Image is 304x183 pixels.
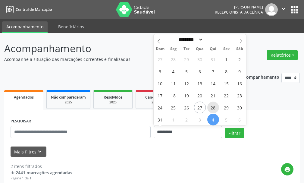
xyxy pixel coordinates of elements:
span: Agosto 10, 2025 [154,77,166,89]
p: Ano de acompanhamento [226,73,279,80]
p: Acompanhe a situação das marcações correntes e finalizadas [4,56,211,62]
button:  [278,3,289,16]
button: Filtrar [225,128,244,138]
span: Julho 29, 2025 [181,53,193,65]
span: Agosto 1, 2025 [221,53,232,65]
span: Agosto 27, 2025 [194,102,206,113]
span: Setembro 2, 2025 [181,114,193,125]
button: apps [289,5,300,15]
span: Agosto 20, 2025 [194,90,206,101]
span: Ter [180,47,193,51]
span: Setembro 1, 2025 [168,114,179,125]
span: Agosto 19, 2025 [181,90,193,101]
span: Agendados [14,95,34,100]
label: PESQUISAR [11,117,31,126]
span: Agosto 3, 2025 [154,65,166,77]
span: Agosto 5, 2025 [181,65,193,77]
span: Setembro 5, 2025 [221,114,232,125]
span: Agosto 16, 2025 [234,77,246,89]
span: Central de Marcação [16,7,52,12]
p: Acompanhamento [4,41,211,56]
span: Agosto 2, 2025 [234,53,246,65]
span: Sáb [233,47,246,51]
span: Agosto 12, 2025 [181,77,193,89]
span: Sex [220,47,233,51]
strong: 2441 marcações agendadas [16,170,72,175]
span: Agosto 17, 2025 [154,90,166,101]
span: Qui [206,47,220,51]
span: Agosto 30, 2025 [234,102,246,113]
i: print [284,166,291,173]
span: Agosto 26, 2025 [181,102,193,113]
span: Agosto 4, 2025 [168,65,179,77]
span: Agosto 22, 2025 [221,90,232,101]
span: Agosto 23, 2025 [234,90,246,101]
select: Month [177,36,203,43]
div: 2025 [140,100,170,105]
span: Setembro 6, 2025 [234,114,246,125]
span: Agosto 6, 2025 [194,65,206,77]
span: Agosto 21, 2025 [207,90,219,101]
span: Agosto 15, 2025 [221,77,232,89]
span: Seg [167,47,180,51]
span: Agosto 13, 2025 [194,77,206,89]
span: Agosto 11, 2025 [168,77,179,89]
span: Recepcionista da clínica [215,10,263,15]
span: Agosto 7, 2025 [207,65,219,77]
img: img [265,3,278,16]
a: Central de Marcação [4,5,52,14]
span: Agosto 25, 2025 [168,102,179,113]
button: Mais filtroskeyboard_arrow_down [11,147,46,157]
span: Agosto 24, 2025 [154,102,166,113]
span: Julho 30, 2025 [194,53,206,65]
div: [PERSON_NAME] [215,5,263,10]
span: Agosto 18, 2025 [168,90,179,101]
span: Agosto 28, 2025 [207,102,219,113]
span: Agosto 9, 2025 [234,65,246,77]
button: print [281,163,293,175]
a: Acompanhamento [2,21,48,33]
a: Beneficiários [54,21,88,32]
span: Agosto 8, 2025 [221,65,232,77]
span: Julho 28, 2025 [168,53,179,65]
span: Agosto 29, 2025 [221,102,232,113]
span: Julho 31, 2025 [207,53,219,65]
div: 2025 [98,100,128,105]
span: Dom [154,47,167,51]
div: de [11,169,72,176]
span: Qua [193,47,206,51]
span: Setembro 4, 2025 [207,114,219,125]
input: Year [203,36,223,43]
span: Agosto 31, 2025 [154,114,166,125]
span: Agosto 14, 2025 [207,77,219,89]
i:  [280,5,287,12]
span: Não compareceram [51,95,86,100]
div: 2 itens filtrados [11,163,72,169]
span: Resolvidos [104,95,122,100]
button: Relatórios [267,50,298,60]
span: Cancelados [145,95,165,100]
span: Setembro 3, 2025 [194,114,206,125]
div: Página 1 de 1 [11,176,72,181]
i: keyboard_arrow_down [36,148,43,155]
div: 2025 [51,100,86,105]
span: Julho 27, 2025 [154,53,166,65]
